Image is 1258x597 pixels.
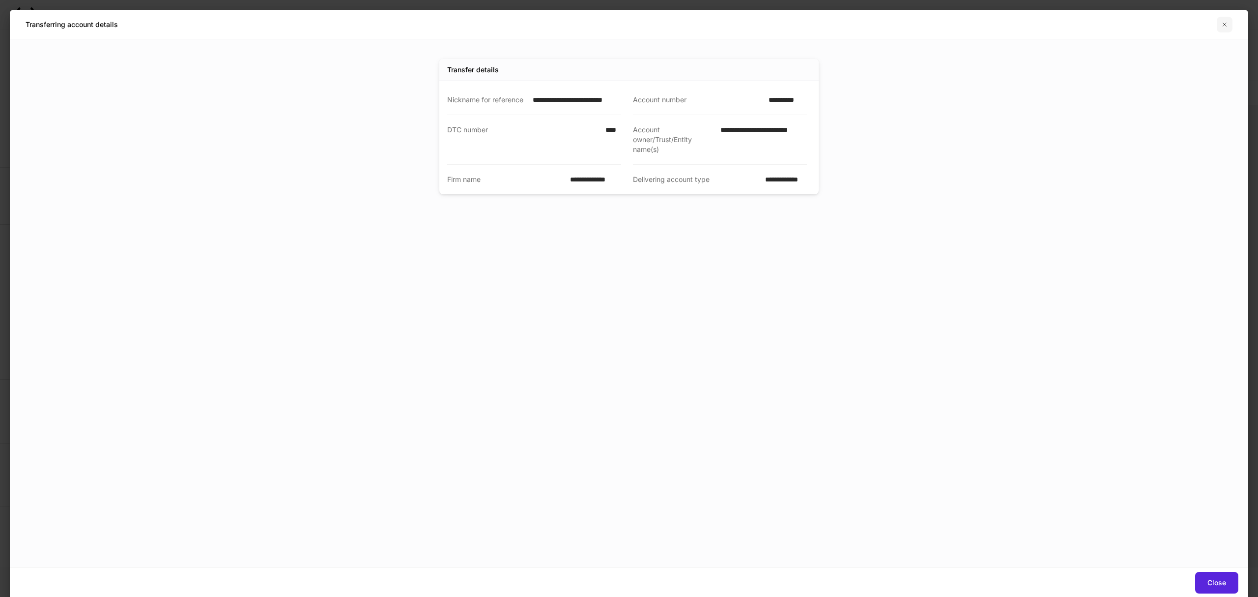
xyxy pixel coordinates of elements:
[633,175,759,184] div: Delivering account type
[447,175,564,184] div: Firm name
[1207,578,1226,588] div: Close
[633,125,715,154] div: Account owner/Trust/Entity name(s)
[447,65,499,75] div: Transfer details
[26,20,118,30] h5: Transferring account details
[1195,572,1238,594] button: Close
[447,95,527,105] div: Nickname for reference
[633,95,763,105] div: Account number
[447,125,600,154] div: DTC number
